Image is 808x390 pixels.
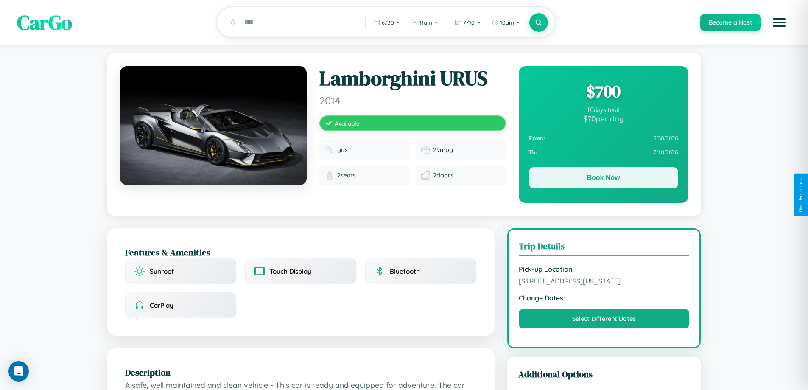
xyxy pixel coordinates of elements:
span: gas [337,146,348,154]
strong: To: [529,149,537,156]
button: 6/30 [369,16,405,29]
span: 29 mpg [433,146,453,154]
img: Doors [421,171,430,180]
strong: From: [529,135,545,142]
span: Bluetooth [390,267,420,275]
span: 2 seats [337,171,356,179]
span: CarPlay [150,301,173,309]
strong: Change Dates: [519,294,690,302]
button: 10am [487,16,525,29]
img: Fuel efficiency [421,146,430,154]
img: Seats [325,171,334,180]
h2: Features & Amenities [125,246,477,258]
img: Lamborghini URUS 2014 [120,66,307,185]
button: 7/10 [450,16,486,29]
div: 10 days total [529,106,678,114]
h1: Lamborghini URUS [319,66,506,91]
div: 7 / 10 / 2026 [529,146,678,160]
button: Become a Host [700,14,761,31]
span: 7 / 10 [463,19,475,26]
button: Open menu [767,11,791,34]
button: Book Now [529,167,678,188]
span: Sunroof [150,267,174,275]
span: 2 doors [433,171,453,179]
span: Available [335,120,360,127]
span: 11am [419,19,432,26]
span: CarGo [17,8,72,36]
span: Touch Display [270,267,311,275]
h3: Trip Details [519,240,690,256]
button: Select Different Dates [519,309,690,328]
h3: Additional Options [518,368,690,380]
div: 6 / 30 / 2026 [529,132,678,146]
span: 2014 [319,94,506,107]
span: [STREET_ADDRESS][US_STATE] [519,277,690,285]
div: $ 700 [529,80,678,103]
h2: Description [125,366,477,379]
img: Fuel type [325,146,334,154]
div: Open Intercom Messenger [8,361,29,382]
strong: Pick-up Location: [519,265,690,273]
span: 10am [500,19,514,26]
div: $ 70 per day [529,114,678,123]
button: 11am [407,16,443,29]
div: Give Feedback [798,178,804,212]
span: 6 / 30 [382,19,394,26]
